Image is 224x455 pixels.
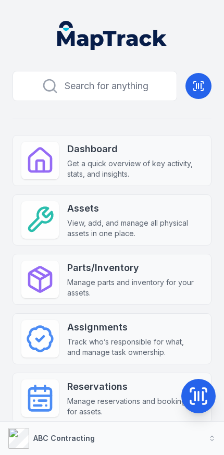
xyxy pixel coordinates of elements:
strong: Dashboard [67,142,194,156]
span: Search for anything [65,79,148,93]
a: DashboardGet a quick overview of key activity, stats, and insights. [13,135,211,186]
a: Parts/InventoryManage parts and inventory for your assets. [13,254,211,305]
span: View, add, and manage all physical assets in one place. [67,218,194,239]
button: Search for anything [13,71,177,101]
span: Manage parts and inventory for your assets. [67,277,194,298]
span: Track who’s responsible for what, and manage task ownership. [67,337,194,358]
a: AssignmentsTrack who’s responsible for what, and manage task ownership. [13,313,211,364]
span: Manage reservations and bookings for assets. [67,396,194,417]
a: ReservationsManage reservations and bookings for assets. [13,373,211,424]
strong: Parts/Inventory [67,261,194,275]
strong: Reservations [67,379,194,394]
strong: ABC Contracting [33,434,95,442]
a: AssetsView, add, and manage all physical assets in one place. [13,194,211,245]
span: Get a quick overview of key activity, stats, and insights. [67,158,194,179]
nav: Global [49,21,175,50]
strong: Assignments [67,320,194,335]
strong: Assets [67,201,194,216]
